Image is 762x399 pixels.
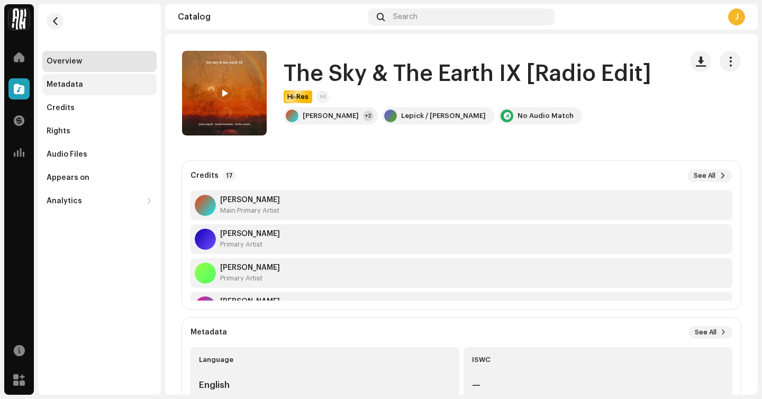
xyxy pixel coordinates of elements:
re-m-nav-item: Rights [42,121,157,142]
re-m-nav-item: Appears on [42,167,157,188]
div: ISWC [472,356,724,364]
div: Main Primary Artist [220,206,280,215]
div: Primary Artist [220,274,280,283]
re-m-nav-dropdown: Analytics [42,191,157,212]
p-badge: 17 [223,171,236,180]
re-m-nav-item: Audio Files [42,144,157,165]
re-m-nav-item: Overview [42,51,157,72]
strong: Diego Sobral [220,297,280,306]
strong: Julian Lepick [220,196,280,204]
re-m-nav-item: Metadata [42,74,157,95]
div: Credits [47,104,75,112]
strong: Metadata [190,328,227,337]
span: Hi-Res [285,93,311,101]
strong: Daniel Kowalski [220,230,280,238]
div: Overview [47,57,82,66]
div: [PERSON_NAME] [303,112,359,120]
strong: Credits [190,171,219,180]
button: See All [687,169,732,182]
div: Rights [47,127,70,135]
div: Language [199,356,451,364]
img: 7c8e417d-4621-4348-b0f5-c88613d5c1d3 [8,8,30,30]
div: +2 [363,111,374,121]
div: — [472,379,724,392]
div: Appears on [47,174,89,182]
div: Analytics [47,197,82,205]
img: 6a1cc099-b8f1-4d44-a134-049168839a17 [182,51,267,135]
h1: The Sky & The Earth IX [Radio Edit] [284,62,651,86]
div: English [199,379,451,392]
span: See All [695,328,716,337]
div: Audio Files [47,150,87,159]
div: Catalog [178,13,364,21]
span: See All [694,171,715,180]
re-m-nav-item: Credits [42,97,157,119]
div: Primary Artist [220,240,280,249]
div: No Audio Match [518,112,574,120]
span: Search [393,13,418,21]
button: See All [688,326,732,339]
strong: Tincho Acosta [220,264,280,272]
div: Metadata [47,80,83,89]
div: Lepick / [PERSON_NAME] [401,112,486,120]
div: J [728,8,745,25]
